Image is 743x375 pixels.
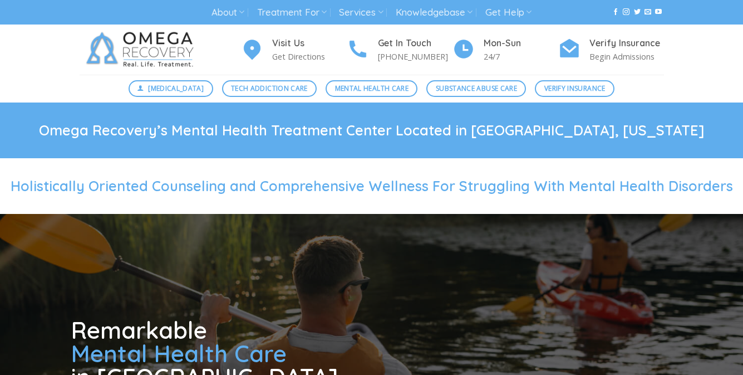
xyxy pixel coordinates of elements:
[589,50,664,63] p: Begin Admissions
[484,50,558,63] p: 24/7
[339,2,383,23] a: Services
[11,177,733,194] span: Holistically Oriented Counseling and Comprehensive Wellness For Struggling With Mental Health Dis...
[378,36,452,51] h4: Get In Touch
[644,8,651,16] a: Send us an email
[544,83,606,94] span: Verify Insurance
[426,80,526,97] a: Substance Abuse Care
[211,2,244,23] a: About
[272,36,347,51] h4: Visit Us
[129,80,213,97] a: [MEDICAL_DATA]
[71,339,287,368] span: Mental Health Care
[535,80,614,97] a: Verify Insurance
[326,80,417,97] a: Mental Health Care
[634,8,641,16] a: Follow on Twitter
[347,36,452,64] a: Get In Touch [PHONE_NUMBER]
[335,83,409,94] span: Mental Health Care
[485,2,532,23] a: Get Help
[222,80,317,97] a: Tech Addiction Care
[241,36,347,64] a: Visit Us Get Directions
[148,83,204,94] span: [MEDICAL_DATA]
[378,50,452,63] p: [PHONE_NUMBER]
[589,36,664,51] h4: Verify Insurance
[257,2,327,23] a: Treatment For
[558,36,664,64] a: Verify Insurance Begin Admissions
[623,8,629,16] a: Follow on Instagram
[231,83,308,94] span: Tech Addiction Care
[396,2,473,23] a: Knowledgebase
[612,8,619,16] a: Follow on Facebook
[484,36,558,51] h4: Mon-Sun
[80,25,205,75] img: Omega Recovery
[436,83,517,94] span: Substance Abuse Care
[272,50,347,63] p: Get Directions
[655,8,662,16] a: Follow on YouTube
